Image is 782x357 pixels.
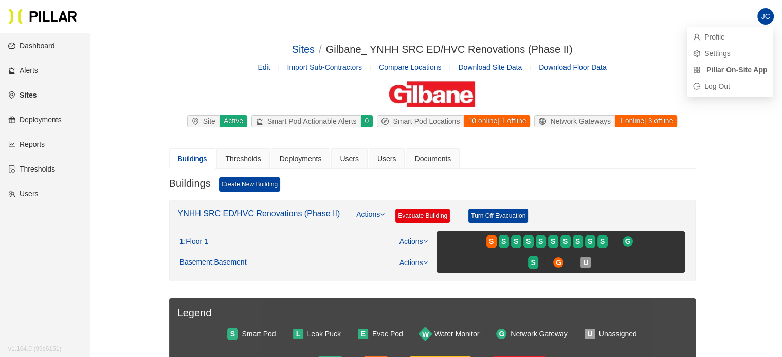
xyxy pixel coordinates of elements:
[399,237,428,246] a: Actions
[258,63,270,71] a: Edit
[381,118,393,125] span: compass
[8,66,38,74] a: alertAlerts
[307,328,341,340] div: Leak Puck
[380,212,385,217] span: down
[356,209,385,231] a: Actions
[526,236,531,247] span: S
[287,63,362,71] span: Import Sub-Contractors
[463,115,530,127] div: 10 online | 1 offline
[379,63,441,71] a: Compare Locations
[499,328,504,340] span: G
[575,236,580,247] span: S
[184,237,208,247] span: : Floor 1
[280,153,322,164] div: Deployments
[458,63,522,71] span: Download Site Data
[377,116,464,127] div: Smart Pod Locations
[539,63,607,71] span: Download Floor Data
[219,177,280,192] a: Create New Building
[693,81,767,92] span: Log Out
[242,328,276,340] div: Smart Pod
[414,153,451,164] div: Documents
[600,236,605,247] span: S
[539,118,550,125] span: global
[538,236,543,247] span: S
[169,177,211,192] h3: Buildings
[563,236,568,247] span: S
[389,81,475,107] img: Gilbane Building Company
[8,8,77,25] img: Pillar Technologies
[256,118,267,125] span: alert
[535,116,614,127] div: Network Gateways
[588,236,592,247] span: S
[8,42,55,50] a: dashboardDashboard
[556,257,561,268] span: G
[693,48,731,59] a: settingSettings
[8,116,62,124] a: giftDeployments
[361,328,366,340] span: E
[489,236,494,247] span: S
[8,91,37,99] a: environmentSites
[422,328,429,340] span: W
[587,328,592,340] span: U
[177,307,687,320] h3: Legend
[192,118,203,125] span: environment
[614,115,677,127] div: 1 online | 3 offline
[296,328,301,340] span: L
[219,115,247,127] div: Active
[531,257,535,268] span: S
[583,257,588,268] span: U
[434,328,479,340] div: Water Monitor
[188,116,220,127] div: Site
[249,115,375,127] a: alertSmart Pod Actionable Alerts0
[8,140,45,148] a: line-chartReports
[252,116,361,127] div: Smart Pod Actionable Alerts
[230,328,235,340] span: S
[178,209,340,218] a: YNHH SRC ED/HVC Renovations (Phase II)
[514,236,518,247] span: S
[693,31,725,43] a: userProfile
[511,328,567,340] div: Network Gateway
[377,153,396,164] div: Users
[599,328,637,340] div: Unassigned
[501,236,506,247] span: S
[761,8,770,25] span: JC
[423,260,428,265] span: down
[180,237,208,247] div: 1
[225,153,261,164] div: Thresholds
[399,258,428,267] a: Actions
[8,190,39,198] a: teamUsers
[693,83,700,90] span: logout
[395,209,450,223] a: Evacuate Building
[693,64,767,76] a: appstore Pillar On-Site App
[340,153,359,164] div: Users
[423,239,428,244] span: down
[372,328,403,340] div: Evac Pod
[551,236,555,247] span: S
[625,236,631,247] span: G
[319,44,322,55] span: /
[8,165,55,173] a: exceptionThresholds
[292,44,315,55] a: Sites
[326,42,573,58] div: Gilbane_ YNHH SRC ED/HVC Renovations (Phase II)
[360,115,373,127] div: 0
[212,258,247,267] span: : Basement
[180,258,247,267] div: Basement
[468,209,528,223] a: Turn Off Evacuation
[178,153,207,164] div: Buildings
